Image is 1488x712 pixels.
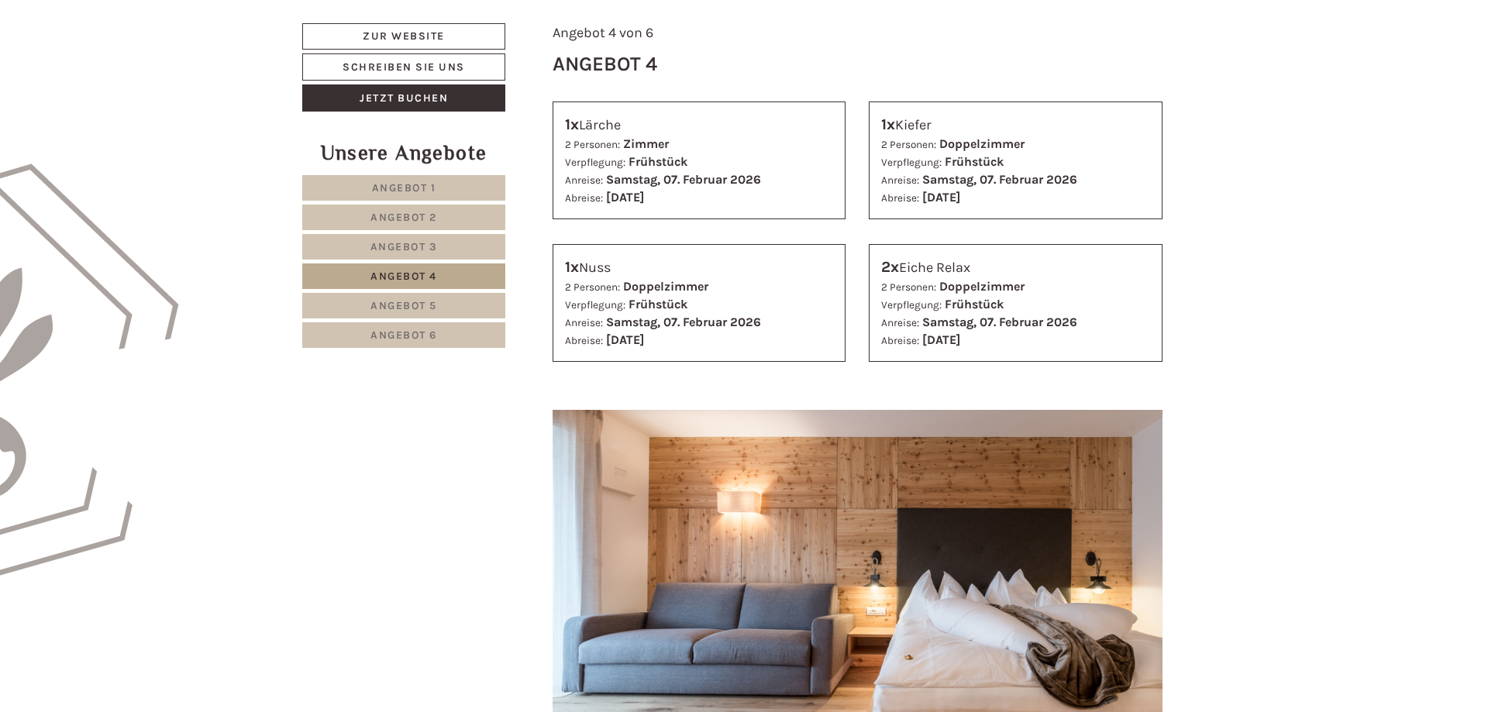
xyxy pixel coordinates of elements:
[945,297,1004,311] b: Frühstück
[511,408,609,435] button: Senden
[350,42,598,89] div: Guten Tag, wie können wir Ihnen helfen?
[302,23,505,50] a: Zur Website
[565,114,834,136] div: Lärche
[565,256,834,279] div: Nuss
[623,279,708,294] b: Doppelzimmer
[881,139,936,150] small: 2 Personen:
[629,154,687,169] b: Frühstück
[881,115,895,133] b: 1x
[606,172,761,187] b: Samstag, 07. Februar 2026
[565,299,625,311] small: Verpflegung:
[565,335,603,346] small: Abreise:
[372,181,436,194] span: Angebot 1
[272,12,338,38] div: Montag
[939,279,1025,294] b: Doppelzimmer
[881,174,919,186] small: Anreise:
[881,157,942,168] small: Verpflegung:
[606,190,644,205] b: [DATE]
[881,335,919,346] small: Abreise:
[629,297,687,311] b: Frühstück
[565,192,603,204] small: Abreise:
[922,315,1077,329] b: Samstag, 07. Februar 2026
[302,139,505,167] div: Unsere Angebote
[922,190,960,205] b: [DATE]
[565,174,603,186] small: Anreise:
[565,157,625,168] small: Verpflegung:
[565,139,620,150] small: 2 Personen:
[370,211,437,224] span: Angebot 2
[623,136,669,151] b: Zimmer
[565,281,620,293] small: 2 Personen:
[881,114,1150,136] div: Kiefer
[565,258,579,276] b: 1x
[370,299,437,312] span: Angebot 5
[370,240,438,253] span: Angebot 3
[553,24,653,41] span: Angebot 4 von 6
[606,332,644,347] b: [DATE]
[370,270,437,283] span: Angebot 4
[881,192,919,204] small: Abreise:
[922,172,1077,187] b: Samstag, 07. Februar 2026
[565,317,603,328] small: Anreise:
[357,45,586,57] div: Sie
[939,136,1025,151] b: Doppelzimmer
[945,154,1004,169] b: Frühstück
[881,281,936,293] small: 2 Personen:
[881,256,1150,279] div: Eiche Relax
[881,258,899,276] b: 2x
[922,332,960,347] b: [DATE]
[370,328,437,342] span: Angebot 6
[881,299,942,311] small: Verpflegung:
[606,315,761,329] b: Samstag, 07. Februar 2026
[881,317,919,328] small: Anreise:
[565,115,579,133] b: 1x
[357,75,586,86] small: 13:29
[553,50,657,78] div: Angebot 4
[302,84,505,112] a: Jetzt buchen
[302,53,505,81] a: Schreiben Sie uns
